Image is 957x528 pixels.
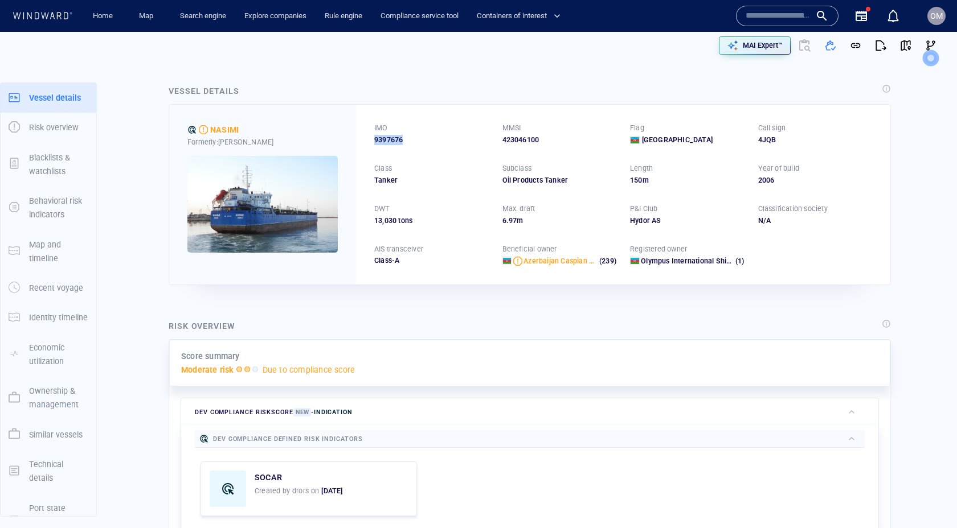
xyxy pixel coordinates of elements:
[29,151,88,179] p: Blacklists & watchlists
[29,384,88,412] p: Ownership & management
[29,311,88,324] p: Identity timeline
[125,11,134,28] div: Compliance Activities
[240,6,311,26] a: Explore companies
[1,143,96,187] button: Blacklists & watchlists
[506,216,509,225] span: .
[630,123,644,133] p: Flag
[1,312,96,323] a: Identity timeline
[1,428,96,439] a: Similar vessels
[263,363,355,377] p: Due to compliance score
[758,163,800,174] p: Year of build
[524,256,616,266] a: Azerbaijan Caspian Shipping CJSC (ASCO) (239)
[1,158,96,169] a: Blacklists & watchlists
[758,216,873,226] div: N/A
[1,303,96,332] button: Identity timeline
[29,121,79,134] p: Risk overview
[169,319,235,333] div: Risk overview
[134,6,162,26] a: Map
[642,135,713,145] span: [GEOGRAPHIC_DATA]
[1,348,96,359] a: Economic utilization
[734,256,745,266] span: (1)
[630,244,687,254] p: Registered owner
[930,11,943,20] span: OM
[693,41,710,58] div: Toggle map information layers
[84,6,121,26] button: Home
[674,41,693,58] div: tooltips.createAOI
[195,408,353,416] span: Dev Compliance risk score -
[868,33,893,58] button: Export report
[509,216,517,225] span: 97
[29,91,81,105] p: Vessel details
[886,9,900,23] div: Notification center
[175,6,231,26] a: Search engine
[524,257,664,265] span: Azerbaijan Caspian Shipping CJSC (ASCO)
[611,41,640,58] button: Export vessel information
[502,216,506,225] span: 6
[293,408,311,416] span: New
[630,216,745,226] div: Hydor AS
[210,123,239,137] div: NASIMI
[843,33,868,58] button: Get link
[58,11,106,28] div: (Still Loading...)
[191,288,240,306] div: [DATE] - [DATE]
[818,33,843,58] button: Add to vessel list
[314,409,353,416] span: Indication
[199,125,208,134] div: Moderate risk
[719,36,791,55] button: MAI Expert™
[187,156,338,253] img: 5905c3501531284c7aed7a03_0
[321,486,342,496] p: [DATE]
[1,282,96,293] a: Recent voyage
[292,486,309,496] p: drors
[643,176,649,184] span: m
[374,244,423,254] p: AIS transceiver
[187,137,338,147] div: Formerly: [PERSON_NAME]
[657,41,674,58] div: Toggle vessel historical path
[29,341,88,369] p: Economic utilization
[29,194,88,222] p: Behavioral risk indicators
[29,457,88,485] p: Technical details
[641,257,759,265] span: Olympus International Shipping Ltd.
[29,428,83,442] p: Similar vessels
[187,125,197,134] div: Dev Compliance defined risk: indication
[1,273,96,303] button: Recent voyage
[640,41,657,58] div: Focus on vessel path
[181,363,234,377] p: Moderate risk
[130,6,166,26] button: Map
[29,238,88,266] p: Map and timeline
[1,465,96,476] a: Technical details
[1,420,96,449] button: Similar vessels
[743,40,783,51] p: MAI Expert™
[255,471,282,484] a: SOCAR
[630,163,653,174] p: Length
[158,287,264,307] button: 7 days[DATE]-[DATE]
[1,186,96,230] button: Behavioral risk indicators
[374,175,489,185] div: Tanker
[6,11,56,28] div: Activity timeline
[1,230,96,274] button: Map and timeline
[502,204,535,214] p: Max. draft
[1,113,96,142] button: Risk overview
[255,486,343,496] p: Created by on
[674,41,693,58] button: Create an AOI.
[1,515,96,526] a: Port state Control & Casualties
[376,6,463,26] a: Compliance service tool
[477,10,561,23] span: Containers of interest
[374,123,388,133] p: IMO
[374,163,392,174] p: Class
[1,449,96,493] button: Technical details
[169,84,239,98] div: Vessel details
[1,392,96,403] a: Ownership & management
[1,333,96,377] button: Economic utilization
[1,83,96,113] button: Vessel details
[320,6,367,26] button: Rule engine
[1,122,96,133] a: Risk overview
[1,92,96,102] a: Vessel details
[502,163,532,174] p: Subclass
